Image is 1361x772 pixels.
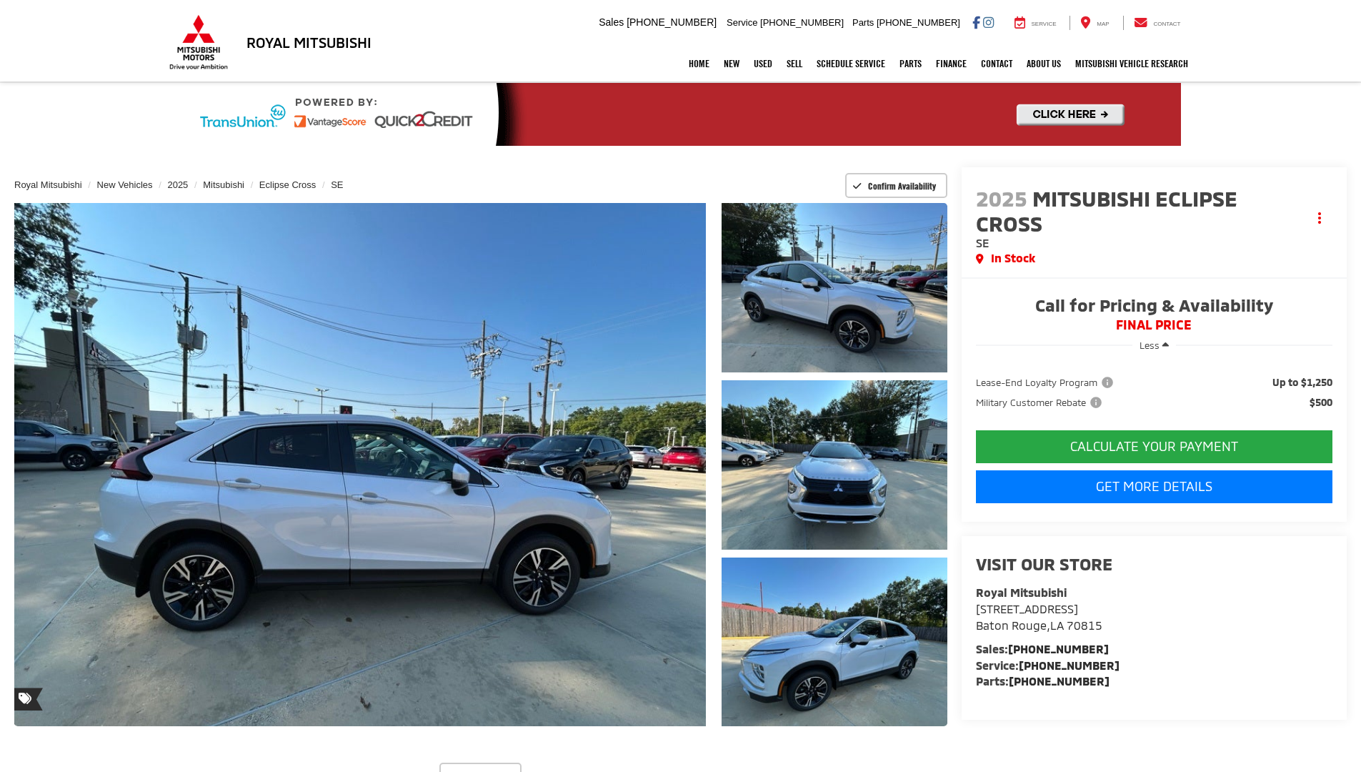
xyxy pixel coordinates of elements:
a: Contact [974,46,1019,81]
span: [PHONE_NUMBER] [877,17,960,28]
span: SE [976,236,989,249]
span: [STREET_ADDRESS] [976,602,1078,615]
span: Baton Rouge [976,618,1047,632]
span: Up to $1,250 [1272,375,1332,390]
span: FINAL PRICE [976,318,1332,332]
a: SE [331,179,343,190]
span: Map [1097,21,1109,27]
span: Special [14,688,43,711]
a: Mitsubishi [203,179,244,190]
a: Get More Details [976,470,1332,503]
span: Service [727,17,757,28]
span: Sales [599,16,624,28]
span: [PHONE_NUMBER] [760,17,844,28]
span: Mitsubishi Eclipse Cross [976,185,1237,236]
a: Map [1070,16,1120,30]
img: 2025 Mitsubishi Eclipse Cross SE [7,200,712,729]
span: dropdown dots [1318,212,1321,224]
a: [PHONE_NUMBER] [1009,674,1110,688]
a: Parts: Opens in a new tab [892,46,929,81]
span: [PHONE_NUMBER] [627,16,717,28]
a: 2025 [167,179,188,190]
h3: Royal Mitsubishi [246,34,372,50]
img: Quick2Credit [181,83,1181,146]
a: [PHONE_NUMBER] [1019,658,1120,672]
a: [STREET_ADDRESS] Baton Rouge,LA 70815 [976,602,1102,632]
a: Service [1004,16,1067,30]
span: Military Customer Rebate [976,395,1105,410]
strong: Royal Mitsubishi [976,585,1067,599]
span: Less [1140,340,1160,351]
span: Service [1032,21,1057,27]
a: Schedule Service: Opens in a new tab [809,46,892,81]
button: Lease-End Loyalty Program [976,375,1118,390]
span: $500 [1310,395,1332,410]
a: Eclipse Cross [259,179,316,190]
img: 2025 Mitsubishi Eclipse Cross SE [719,555,949,728]
span: Contact [1153,21,1180,27]
span: LA [1050,618,1064,632]
span: Call for Pricing & Availability [976,297,1332,318]
button: Confirm Availability [845,173,947,198]
a: Facebook: Click to visit our Facebook page [972,16,980,28]
button: Military Customer Rebate [976,395,1107,410]
span: 2025 [976,185,1027,211]
a: Royal Mitsubishi [14,179,82,190]
img: 2025 Mitsubishi Eclipse Cross SE [719,378,949,551]
a: Expand Photo 0 [14,203,706,726]
a: Expand Photo 1 [722,203,947,372]
a: About Us [1019,46,1068,81]
a: Mitsubishi Vehicle Research [1068,46,1195,81]
a: Finance [929,46,974,81]
img: Mitsubishi [166,14,231,70]
a: Home [682,46,717,81]
span: Lease-End Loyalty Program [976,375,1116,390]
a: New Vehicles [97,179,153,190]
a: Expand Photo 2 [722,380,947,550]
a: New [717,46,747,81]
button: Actions [1307,206,1332,231]
strong: Service: [976,658,1120,672]
a: Expand Photo 3 [722,558,947,727]
span: , [976,618,1102,632]
a: Instagram: Click to visit our Instagram page [983,16,994,28]
span: Parts [852,17,874,28]
strong: Sales: [976,642,1109,655]
strong: Parts: [976,674,1110,688]
span: Confirm Availability [868,180,936,192]
span: In Stock [991,250,1035,267]
a: Sell [779,46,809,81]
a: Used [747,46,779,81]
span: 70815 [1067,618,1102,632]
img: 2025 Mitsubishi Eclipse Cross SE [719,201,949,374]
a: [PHONE_NUMBER] [1008,642,1109,655]
a: Contact [1123,16,1192,30]
button: CALCULATE YOUR PAYMENT [976,430,1332,463]
h2: Visit our Store [976,555,1332,573]
button: Less [1132,332,1176,358]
